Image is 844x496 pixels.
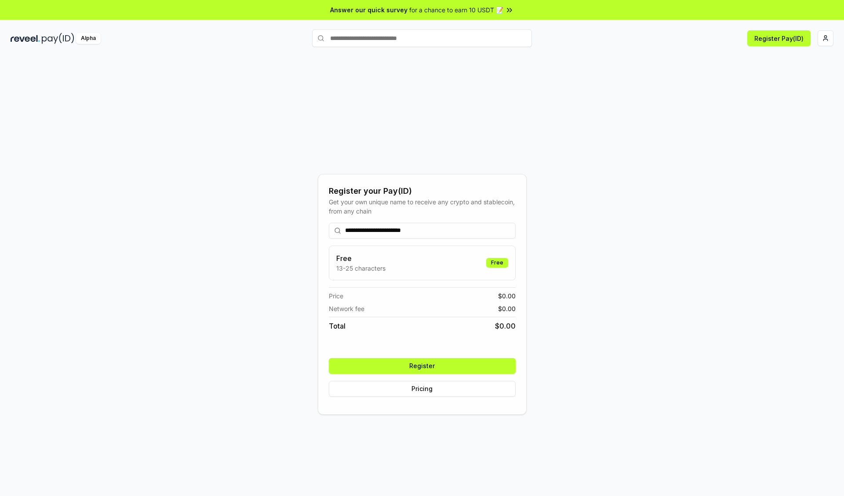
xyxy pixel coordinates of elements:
[409,5,503,14] span: for a chance to earn 10 USDT 📝
[11,33,40,44] img: reveel_dark
[329,321,346,331] span: Total
[747,30,811,46] button: Register Pay(ID)
[329,381,516,397] button: Pricing
[498,304,516,313] span: $ 0.00
[76,33,101,44] div: Alpha
[336,264,386,273] p: 13-25 characters
[486,258,508,268] div: Free
[329,291,343,300] span: Price
[498,291,516,300] span: $ 0.00
[336,253,386,264] h3: Free
[329,185,516,197] div: Register your Pay(ID)
[495,321,516,331] span: $ 0.00
[330,5,407,14] span: Answer our quick survey
[329,358,516,374] button: Register
[329,304,364,313] span: Network fee
[329,197,516,216] div: Get your own unique name to receive any crypto and stablecoin, from any chain
[42,33,74,44] img: pay_id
